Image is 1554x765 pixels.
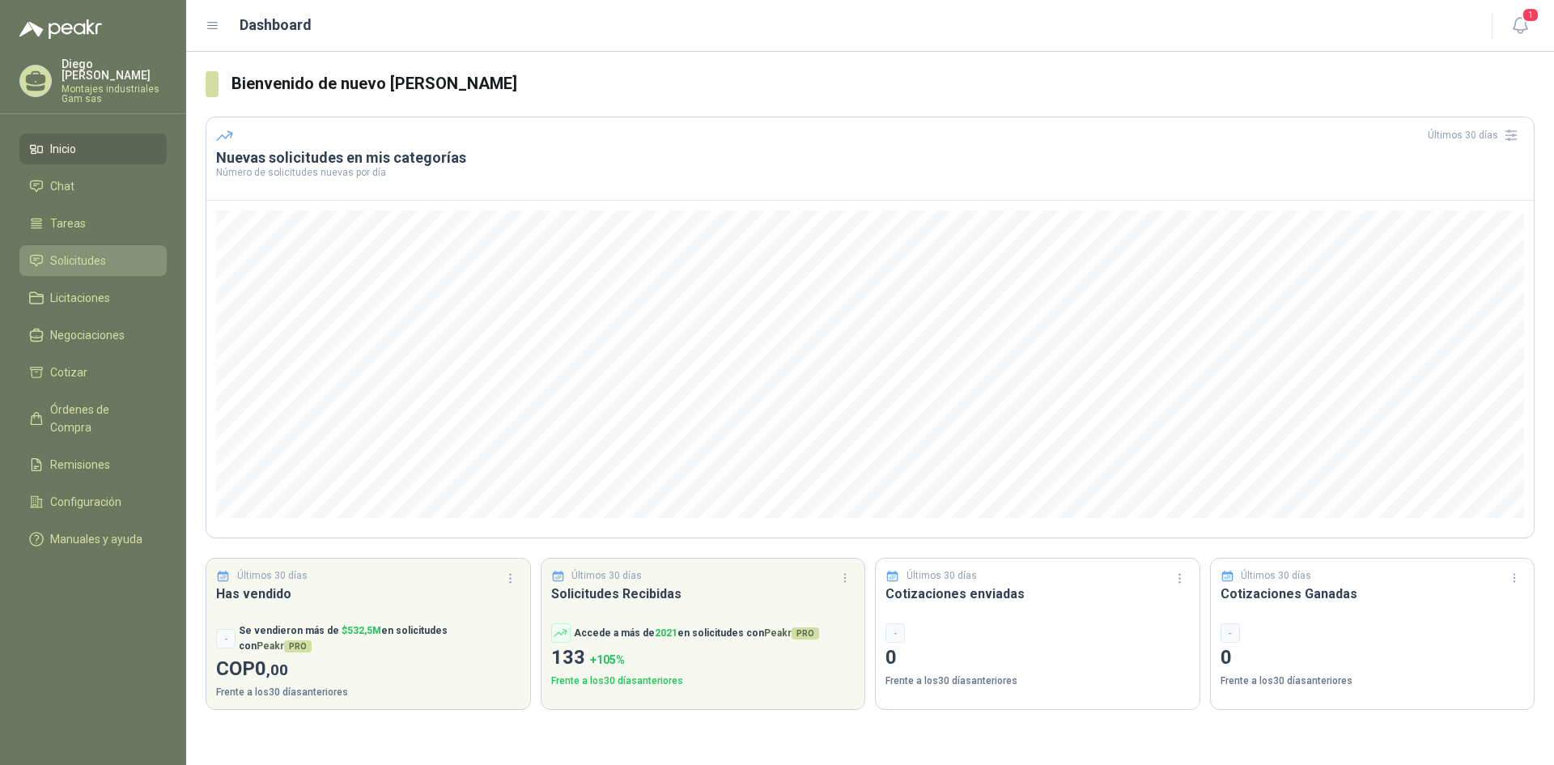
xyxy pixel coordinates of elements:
[19,449,167,480] a: Remisiones
[792,627,819,640] span: PRO
[885,674,1190,689] p: Frente a los 30 días anteriores
[551,643,856,674] p: 133
[551,584,856,604] h3: Solicitudes Recibidas
[19,134,167,164] a: Inicio
[216,685,520,700] p: Frente a los 30 días anteriores
[574,626,819,641] p: Accede a más de en solicitudes con
[62,84,167,104] p: Montajes industriales Gam sas
[50,363,87,381] span: Cotizar
[240,14,312,36] h1: Dashboard
[655,627,677,639] span: 2021
[50,530,142,548] span: Manuales y ayuda
[239,623,520,654] p: Se vendieron más de en solicitudes con
[1221,674,1525,689] p: Frente a los 30 días anteriores
[1221,584,1525,604] h3: Cotizaciones Ganadas
[571,568,642,584] p: Últimos 30 días
[216,148,1524,168] h3: Nuevas solicitudes en mis categorías
[50,326,125,344] span: Negociaciones
[50,456,110,474] span: Remisiones
[237,568,308,584] p: Últimos 30 días
[885,584,1190,604] h3: Cotizaciones enviadas
[19,208,167,239] a: Tareas
[50,215,86,232] span: Tareas
[231,71,1535,96] h3: Bienvenido de nuevo [PERSON_NAME]
[19,171,167,202] a: Chat
[216,584,520,604] h3: Has vendido
[255,657,288,680] span: 0
[764,627,819,639] span: Peakr
[1505,11,1535,40] button: 1
[257,640,312,652] span: Peakr
[19,394,167,443] a: Órdenes de Compra
[50,140,76,158] span: Inicio
[1522,7,1539,23] span: 1
[1428,122,1524,148] div: Últimos 30 días
[342,625,381,636] span: $ 532,5M
[216,168,1524,177] p: Número de solicitudes nuevas por día
[284,640,312,652] span: PRO
[1221,623,1240,643] div: -
[216,629,236,648] div: -
[50,493,121,511] span: Configuración
[885,623,905,643] div: -
[590,653,625,666] span: + 105 %
[19,524,167,555] a: Manuales y ayuda
[50,401,151,436] span: Órdenes de Compra
[1221,643,1525,674] p: 0
[19,320,167,351] a: Negociaciones
[266,661,288,679] span: ,00
[19,283,167,313] a: Licitaciones
[50,177,74,195] span: Chat
[906,568,977,584] p: Últimos 30 días
[19,487,167,517] a: Configuración
[1241,568,1311,584] p: Últimos 30 días
[19,19,102,39] img: Logo peakr
[19,245,167,276] a: Solicitudes
[551,674,856,689] p: Frente a los 30 días anteriores
[50,252,106,270] span: Solicitudes
[50,289,110,307] span: Licitaciones
[216,654,520,685] p: COP
[19,357,167,388] a: Cotizar
[885,643,1190,674] p: 0
[62,58,167,81] p: Diego [PERSON_NAME]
